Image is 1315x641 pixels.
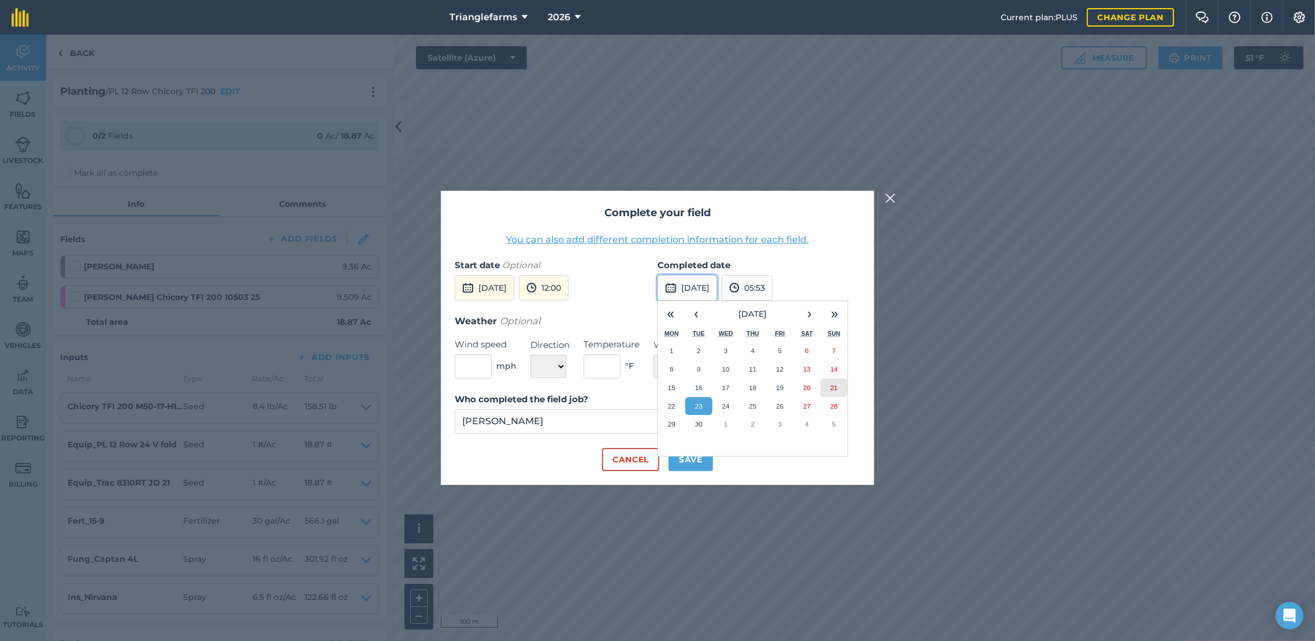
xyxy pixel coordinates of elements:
[455,314,860,329] h3: Weather
[695,384,703,391] abbr: September 16, 2025
[749,402,756,410] abbr: September 25, 2025
[455,394,588,405] strong: Who completed the field job?
[751,420,755,428] abbr: October 2, 2025
[455,205,860,221] h2: Complete your field
[803,365,811,373] abbr: September 13, 2025
[805,347,808,354] abbr: September 6, 2025
[820,415,848,433] button: October 5, 2025
[722,275,772,301] button: 05:53
[664,330,679,337] abbr: Monday
[665,281,677,295] img: svg+xml;base64,PD94bWwgdmVyc2lvbj0iMS4wIiBlbmNvZGluZz0idXRmLTgiPz4KPCEtLSBHZW5lcmF0b3I6IEFkb2JlIE...
[526,281,537,295] img: svg+xml;base64,PD94bWwgdmVyc2lvbj0iMS4wIiBlbmNvZGluZz0idXRmLTgiPz4KPCEtLSBHZW5lcmF0b3I6IEFkb2JlIE...
[822,301,848,327] button: »
[803,402,811,410] abbr: September 27, 2025
[820,342,848,360] button: September 7, 2025
[740,397,767,416] button: September 25, 2025
[1228,12,1242,23] img: A question mark icon
[793,397,820,416] button: September 27, 2025
[685,360,712,379] button: September 9, 2025
[775,330,785,337] abbr: Friday
[455,338,517,351] label: Wind speed
[712,415,740,433] button: October 1, 2025
[776,384,783,391] abbr: September 19, 2025
[658,301,683,327] button: «
[749,384,756,391] abbr: September 18, 2025
[724,347,727,354] abbr: September 3, 2025
[462,281,474,295] img: svg+xml;base64,PD94bWwgdmVyc2lvbj0iMS4wIiBlbmNvZGluZz0idXRmLTgiPz4KPCEtLSBHZW5lcmF0b3I6IEFkb2JlIE...
[695,420,703,428] abbr: September 30, 2025
[1276,602,1303,629] div: Open Intercom Messenger
[793,415,820,433] button: October 4, 2025
[820,379,848,397] button: September 21, 2025
[766,360,793,379] button: September 12, 2025
[749,365,756,373] abbr: September 11, 2025
[740,379,767,397] button: September 18, 2025
[766,342,793,360] button: September 5, 2025
[685,342,712,360] button: September 2, 2025
[776,402,783,410] abbr: September 26, 2025
[724,420,727,428] abbr: October 1, 2025
[830,384,838,391] abbr: September 21, 2025
[502,260,540,271] em: Optional
[530,338,570,352] label: Direction
[712,379,740,397] button: September 17, 2025
[719,330,733,337] abbr: Wednesday
[670,365,673,373] abbr: September 8, 2025
[797,301,822,327] button: ›
[801,330,813,337] abbr: Saturday
[668,402,675,410] abbr: September 22, 2025
[722,384,730,391] abbr: September 17, 2025
[739,309,767,319] span: [DATE]
[496,360,517,372] span: mph
[685,415,712,433] button: September 30, 2025
[832,420,835,428] abbr: October 5, 2025
[766,397,793,416] button: September 26, 2025
[751,347,755,354] abbr: September 4, 2025
[712,397,740,416] button: September 24, 2025
[885,191,896,205] img: svg+xml;base64,PHN2ZyB4bWxucz0iaHR0cDovL3d3dy53My5vcmcvMjAwMC9zdmciIHdpZHRoPSIyMiIgaGVpZ2h0PSIzMC...
[519,275,569,301] button: 12:00
[450,10,517,24] span: Trianglefarms
[658,397,685,416] button: September 22, 2025
[506,233,809,247] button: You can also add different completion information for each field.
[685,397,712,416] button: September 23, 2025
[625,360,634,372] span: ° F
[658,379,685,397] button: September 15, 2025
[685,379,712,397] button: September 16, 2025
[12,8,29,27] img: fieldmargin Logo
[832,347,835,354] abbr: September 7, 2025
[820,397,848,416] button: September 28, 2025
[668,384,675,391] abbr: September 15, 2025
[668,420,675,428] abbr: September 29, 2025
[776,365,783,373] abbr: September 12, 2025
[805,420,808,428] abbr: October 4, 2025
[712,342,740,360] button: September 3, 2025
[1087,8,1174,27] a: Change plan
[793,379,820,397] button: September 20, 2025
[778,420,782,428] abbr: October 3, 2025
[658,342,685,360] button: September 1, 2025
[803,384,811,391] abbr: September 20, 2025
[500,316,540,327] em: Optional
[1292,12,1306,23] img: A cog icon
[709,301,797,327] button: [DATE]
[830,402,838,410] abbr: September 28, 2025
[697,365,700,373] abbr: September 9, 2025
[827,330,840,337] abbr: Sunday
[455,275,514,301] button: [DATE]
[766,415,793,433] button: October 3, 2025
[697,347,700,354] abbr: September 2, 2025
[455,260,500,271] strong: Start date
[1195,12,1209,23] img: Two speech bubbles overlapping with the left bubble in the forefront
[658,360,685,379] button: September 8, 2025
[746,330,759,337] abbr: Thursday
[793,342,820,360] button: September 6, 2025
[778,347,782,354] abbr: September 5, 2025
[670,347,673,354] abbr: September 1, 2025
[1001,11,1078,24] span: Current plan : PLUS
[722,365,730,373] abbr: September 10, 2025
[820,360,848,379] button: September 14, 2025
[668,448,713,471] button: Save
[657,260,730,271] strong: Completed date
[740,342,767,360] button: September 4, 2025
